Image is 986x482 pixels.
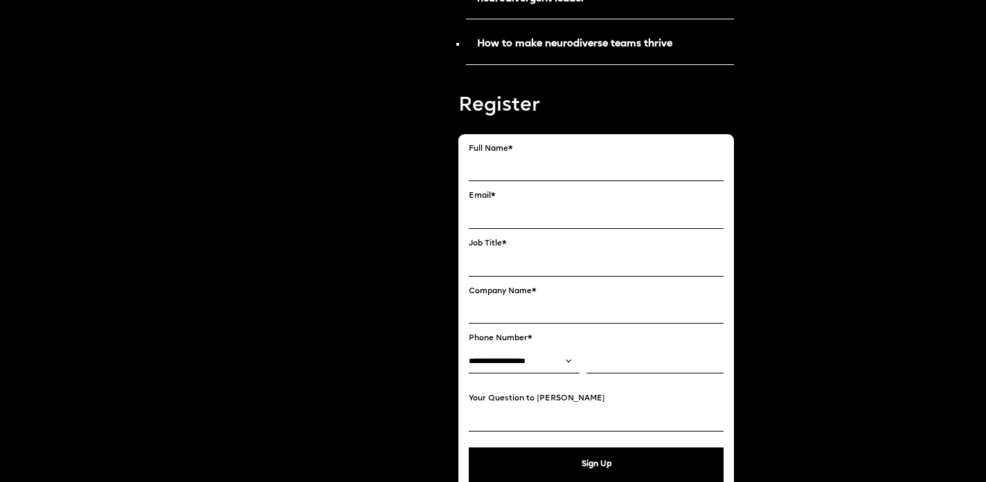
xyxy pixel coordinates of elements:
[469,447,723,482] button: Sign Up
[469,394,723,404] label: Your Question to [PERSON_NAME]
[469,334,723,344] label: Phone Number
[469,239,723,249] label: Job Title
[469,192,723,201] label: Email
[469,145,723,154] label: Full Name
[469,287,723,297] label: Company Name
[477,39,672,49] strong: How to make neurodiverse teams thrive
[458,93,733,120] p: Register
